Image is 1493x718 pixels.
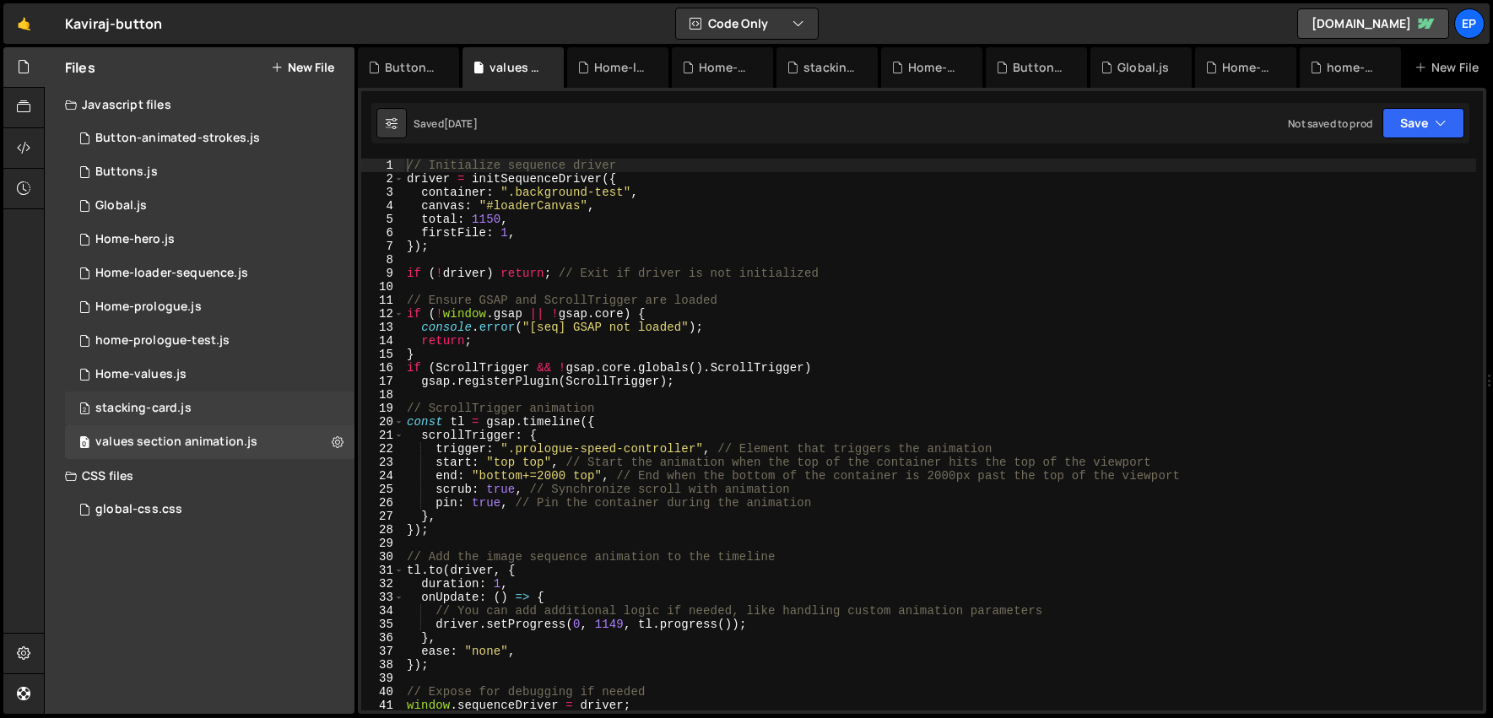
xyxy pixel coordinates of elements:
[65,425,354,459] div: 16061/45214.js
[361,253,404,267] div: 8
[361,442,404,456] div: 22
[361,564,404,577] div: 31
[65,155,354,189] div: 16061/43050.js
[1382,108,1464,138] button: Save
[271,61,334,74] button: New File
[361,388,404,402] div: 18
[361,375,404,388] div: 17
[361,186,404,199] div: 3
[79,403,89,417] span: 2
[95,232,175,247] div: Home-hero.js
[699,59,753,76] div: Home-values.js
[361,226,404,240] div: 6
[361,604,404,618] div: 34
[361,631,404,645] div: 36
[361,213,404,226] div: 5
[361,348,404,361] div: 15
[361,591,404,604] div: 33
[65,358,354,391] div: 16061/43950.js
[361,672,404,685] div: 39
[803,59,857,76] div: stacking-card.js
[490,59,544,76] div: values section animation.js
[361,456,404,469] div: 23
[65,391,354,425] div: 16061/44833.js
[95,333,230,348] div: home-prologue-test.js
[65,13,162,34] div: Kaviraj-button
[361,159,404,172] div: 1
[361,280,404,294] div: 10
[95,198,147,213] div: Global.js
[1288,116,1372,131] div: Not saved to prod
[95,502,182,517] div: global-css.css
[95,300,202,315] div: Home-prologue.js
[1415,59,1485,76] div: New File
[361,321,404,334] div: 13
[385,59,439,76] div: Button-animated-strokes.js
[361,550,404,564] div: 30
[65,223,354,256] div: 16061/43948.js
[361,402,404,415] div: 19
[95,266,248,281] div: Home-loader-sequence.js
[676,8,818,39] button: Code Only
[444,116,478,131] div: [DATE]
[65,256,354,290] div: 16061/43594.js
[95,367,187,382] div: Home-values.js
[1327,59,1381,76] div: home-prologue-test.js
[79,437,89,451] span: 0
[65,58,95,77] h2: Files
[3,3,45,44] a: 🤙
[95,401,192,416] div: stacking-card.js
[361,429,404,442] div: 21
[361,334,404,348] div: 14
[361,483,404,496] div: 25
[361,510,404,523] div: 27
[361,496,404,510] div: 26
[361,469,404,483] div: 24
[65,493,354,526] div: 16061/43261.css
[45,459,354,493] div: CSS files
[594,59,648,76] div: Home-loader-sequence.js
[95,131,260,146] div: Button-animated-strokes.js
[361,658,404,672] div: 38
[361,172,404,186] div: 2
[361,267,404,280] div: 9
[65,121,354,155] div: 16061/43947.js
[361,294,404,307] div: 11
[908,59,962,76] div: Home-hero.js
[1297,8,1449,39] a: [DOMAIN_NAME]
[361,415,404,429] div: 20
[95,165,158,180] div: Buttons.js
[361,685,404,699] div: 40
[1454,8,1485,39] a: Ep
[361,199,404,213] div: 4
[65,290,354,324] div: 16061/43249.js
[65,189,354,223] div: 16061/45009.js
[361,645,404,658] div: 37
[361,618,404,631] div: 35
[361,699,404,712] div: 41
[45,88,354,121] div: Javascript files
[1013,59,1067,76] div: Buttons.js
[1222,59,1276,76] div: Home-prologue.js
[361,307,404,321] div: 12
[1117,59,1169,76] div: Global.js
[361,523,404,537] div: 28
[95,435,257,450] div: values section animation.js
[361,577,404,591] div: 32
[361,240,404,253] div: 7
[361,361,404,375] div: 16
[414,116,478,131] div: Saved
[65,324,354,358] div: 16061/44087.js
[361,537,404,550] div: 29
